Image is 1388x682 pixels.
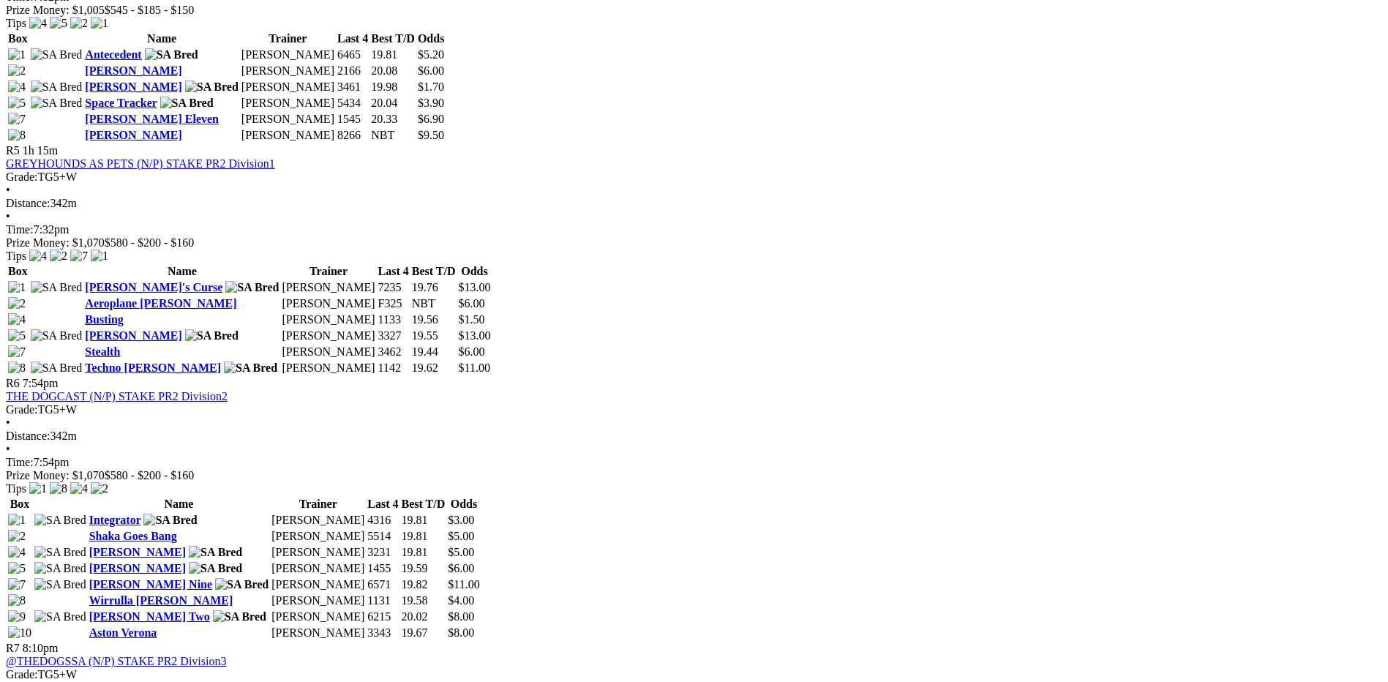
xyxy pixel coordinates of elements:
td: 1131 [367,593,399,608]
td: 19.82 [401,577,446,592]
span: • [6,210,10,222]
td: NBT [370,128,416,143]
span: R6 [6,377,20,389]
img: SA Bred [143,514,197,527]
span: Time: [6,456,34,468]
img: SA Bred [213,610,266,623]
span: $11.00 [458,361,489,374]
td: [PERSON_NAME] [271,513,365,528]
span: $3.90 [418,97,444,109]
img: SA Bred [145,48,198,61]
td: 3462 [378,345,410,359]
td: 4316 [367,513,399,528]
a: [PERSON_NAME] [85,129,181,141]
a: Aston Verona [89,626,157,639]
span: Tips [6,482,26,495]
span: $8.00 [448,626,474,639]
img: 1 [8,281,26,294]
img: SA Bred [34,514,86,527]
div: 7:32pm [6,223,1382,236]
span: $11.00 [448,578,479,591]
th: Trainer [271,497,365,511]
div: Prize Money: $1,070 [6,236,1382,250]
span: Tips [6,250,26,262]
td: [PERSON_NAME] [271,529,365,544]
span: $6.90 [418,113,444,125]
td: [PERSON_NAME] [241,96,335,110]
img: 9 [8,610,26,623]
img: 2 [8,297,26,310]
span: $3.00 [448,514,474,526]
img: SA Bred [34,578,86,591]
img: SA Bred [34,546,86,559]
span: • [6,416,10,429]
a: GREYHOUNDS AS PETS (N/P) STAKE PR2 Division1 [6,157,275,170]
td: [PERSON_NAME] [271,545,365,560]
a: [PERSON_NAME] Eleven [85,113,219,125]
td: [PERSON_NAME] [241,128,335,143]
div: TG5+W [6,170,1382,184]
td: [PERSON_NAME] [271,577,365,592]
td: 5514 [367,529,399,544]
td: 20.08 [370,64,416,78]
span: $6.00 [448,562,474,574]
div: Prize Money: $1,005 [6,4,1382,17]
a: [PERSON_NAME] Two [89,610,210,623]
td: NBT [411,296,457,311]
td: 8266 [337,128,369,143]
td: 20.04 [370,96,416,110]
span: Distance: [6,197,50,209]
div: TG5+W [6,403,1382,416]
td: 19.81 [370,48,416,62]
a: Busting [85,313,123,326]
span: $580 - $200 - $160 [105,236,195,249]
td: 19.62 [411,361,457,375]
td: 20.33 [370,112,416,127]
span: $5.00 [448,546,474,558]
img: SA Bred [215,578,269,591]
span: $6.00 [458,345,484,358]
img: SA Bred [34,562,86,575]
td: 6571 [367,577,399,592]
th: Trainer [241,31,335,46]
a: [PERSON_NAME] Nine [89,578,212,591]
td: 7235 [378,280,410,295]
a: @THEDOGSSA (N/P) STAKE PR2 Division3 [6,655,226,667]
img: 1 [29,482,47,495]
span: $1.50 [458,313,484,326]
div: 342m [6,197,1382,210]
td: [PERSON_NAME] [241,80,335,94]
td: 2166 [337,64,369,78]
td: 6215 [367,610,399,624]
a: [PERSON_NAME]'s Curse [85,281,222,293]
td: 19.59 [401,561,446,576]
img: 4 [8,546,26,559]
th: Odds [447,497,480,511]
div: 342m [6,430,1382,443]
span: R5 [6,144,20,157]
img: 4 [8,313,26,326]
div: Prize Money: $1,070 [6,469,1382,482]
span: $580 - $200 - $160 [105,469,195,481]
a: [PERSON_NAME] [85,64,181,77]
img: 10 [8,626,31,640]
td: 3327 [378,329,410,343]
td: 19.55 [411,329,457,343]
img: 5 [8,562,26,575]
span: Grade: [6,668,38,681]
img: SA Bred [189,562,242,575]
td: [PERSON_NAME] [281,296,375,311]
img: 4 [29,250,47,263]
th: Best T/D [401,497,446,511]
td: 19.56 [411,312,457,327]
a: Wirrulla [PERSON_NAME] [89,594,233,607]
span: Box [10,498,30,510]
a: Antecedent [85,48,141,61]
td: 3231 [367,545,399,560]
span: Tips [6,17,26,29]
td: 3461 [337,80,369,94]
td: 1455 [367,561,399,576]
td: [PERSON_NAME] [241,64,335,78]
span: 7:54pm [23,377,59,389]
a: Shaka Goes Bang [89,530,177,542]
